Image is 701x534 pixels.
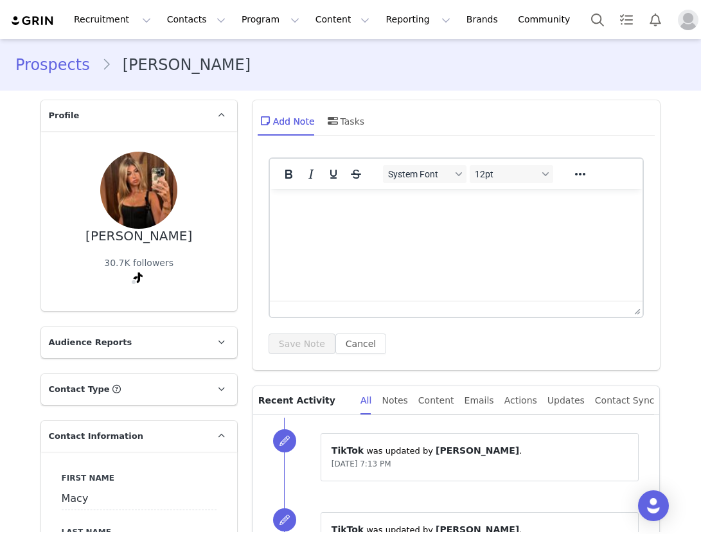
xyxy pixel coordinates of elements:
label: First Name [62,472,217,484]
span: TikTok [332,445,364,456]
span: Profile [49,109,80,122]
button: Reveal or hide additional toolbar items [569,165,591,183]
p: ⁨ ⁩ was updated by ⁨ ⁩. [332,444,628,458]
span: Audience Reports [49,336,132,349]
div: Press the Up and Down arrow keys to resize the editor. [629,301,643,317]
div: Notes [382,386,407,415]
span: [PERSON_NAME] [436,445,519,456]
div: Emails [465,386,494,415]
p: Recent Activity [258,386,350,414]
button: Reporting [378,5,457,34]
button: Content [308,5,378,34]
button: Strikethrough [345,165,367,183]
span: System Font [388,169,451,179]
button: Bold [278,165,299,183]
button: Save Note [269,334,335,354]
button: Italic [300,165,322,183]
span: Contact Type [49,383,110,396]
img: 2b56619d-0412-4c08-a306-94ac5ad2f094.jpg [100,152,177,229]
button: Underline [323,165,344,183]
a: Prospects [15,53,102,76]
button: Search [583,5,612,34]
button: Cancel [335,334,386,354]
div: Content [418,386,454,415]
button: Fonts [383,165,466,183]
div: All [360,386,371,415]
div: Add Note [258,105,315,136]
span: [DATE] 7:13 PM [332,459,391,468]
button: Font sizes [470,165,553,183]
a: Community [510,5,583,34]
iframe: Rich Text Area [270,189,643,301]
div: Open Intercom Messenger [638,490,669,521]
a: Brands [459,5,510,34]
button: Contacts [159,5,233,34]
button: Program [234,5,307,34]
div: Updates [547,386,585,415]
img: grin logo [10,15,55,27]
button: Recruitment [66,5,159,34]
div: Actions [504,386,537,415]
a: Tasks [612,5,641,34]
span: 12pt [475,169,538,179]
div: [PERSON_NAME] [85,229,192,244]
div: Tasks [325,105,365,136]
button: Notifications [641,5,670,34]
div: 30.7K followers [104,256,173,270]
img: placeholder-profile.jpg [678,10,698,30]
span: Contact Information [49,430,143,443]
div: Contact Sync [595,386,655,415]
